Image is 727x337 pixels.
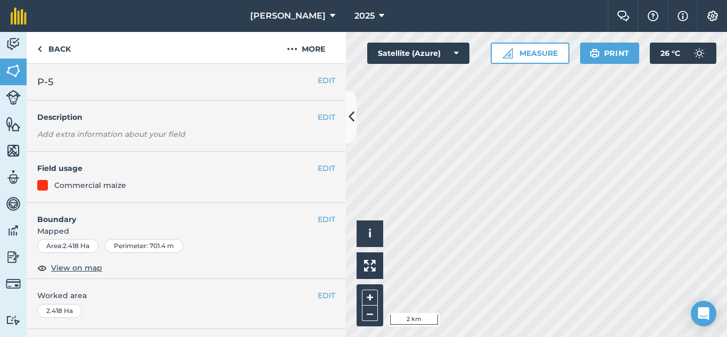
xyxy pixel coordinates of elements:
[318,213,335,225] button: EDIT
[362,306,378,321] button: –
[27,225,346,237] span: Mapped
[660,43,680,64] span: 26 ° C
[6,169,21,185] img: svg+xml;base64,PD94bWwgdmVyc2lvbj0iMS4wIiBlbmNvZGluZz0idXRmLTgiPz4KPCEtLSBHZW5lcmF0b3I6IEFkb2JlIE...
[27,32,81,63] a: Back
[706,11,719,21] img: A cog icon
[6,116,21,132] img: svg+xml;base64,PHN2ZyB4bWxucz0iaHR0cDovL3d3dy53My5vcmcvMjAwMC9zdmciIHdpZHRoPSI1NiIgaGVpZ2h0PSI2MC...
[6,276,21,291] img: svg+xml;base64,PD94bWwgdmVyc2lvbj0iMS4wIiBlbmNvZGluZz0idXRmLTgiPz4KPCEtLSBHZW5lcmF0b3I6IEFkb2JlIE...
[318,111,335,123] button: EDIT
[37,129,185,139] em: Add extra information about your field
[6,315,21,325] img: svg+xml;base64,PD94bWwgdmVyc2lvbj0iMS4wIiBlbmNvZGluZz0idXRmLTgiPz4KPCEtLSBHZW5lcmF0b3I6IEFkb2JlIE...
[650,43,716,64] button: 26 °C
[11,7,27,24] img: fieldmargin Logo
[318,75,335,86] button: EDIT
[357,220,383,247] button: i
[37,162,318,174] h4: Field usage
[6,249,21,265] img: svg+xml;base64,PD94bWwgdmVyc2lvbj0iMS4wIiBlbmNvZGluZz0idXRmLTgiPz4KPCEtLSBHZW5lcmF0b3I6IEFkb2JlIE...
[678,10,688,22] img: svg+xml;base64,PHN2ZyB4bWxucz0iaHR0cDovL3d3dy53My5vcmcvMjAwMC9zdmciIHdpZHRoPSIxNyIgaGVpZ2h0PSIxNy...
[37,290,335,301] span: Worked area
[6,223,21,239] img: svg+xml;base64,PD94bWwgdmVyc2lvbj0iMS4wIiBlbmNvZGluZz0idXRmLTgiPz4KPCEtLSBHZW5lcmF0b3I6IEFkb2JlIE...
[105,239,183,253] div: Perimeter : 701.4 m
[362,290,378,306] button: +
[37,43,42,55] img: svg+xml;base64,PHN2ZyB4bWxucz0iaHR0cDovL3d3dy53My5vcmcvMjAwMC9zdmciIHdpZHRoPSI5IiBoZWlnaHQ9IjI0Ii...
[318,162,335,174] button: EDIT
[37,304,82,318] div: 2.418 Ha
[368,227,371,240] span: i
[318,290,335,301] button: EDIT
[6,143,21,159] img: svg+xml;base64,PHN2ZyB4bWxucz0iaHR0cDovL3d3dy53My5vcmcvMjAwMC9zdmciIHdpZHRoPSI1NiIgaGVpZ2h0PSI2MC...
[354,10,375,22] span: 2025
[491,43,569,64] button: Measure
[51,262,102,274] span: View on map
[37,239,98,253] div: Area : 2.418 Ha
[27,203,318,225] h4: Boundary
[287,43,298,55] img: svg+xml;base64,PHN2ZyB4bWxucz0iaHR0cDovL3d3dy53My5vcmcvMjAwMC9zdmciIHdpZHRoPSIyMCIgaGVpZ2h0PSIyNC...
[6,36,21,52] img: svg+xml;base64,PD94bWwgdmVyc2lvbj0iMS4wIiBlbmNvZGluZz0idXRmLTgiPz4KPCEtLSBHZW5lcmF0b3I6IEFkb2JlIE...
[54,179,126,191] div: Commercial maize
[266,32,346,63] button: More
[502,48,513,59] img: Ruler icon
[617,11,630,21] img: Two speech bubbles overlapping with the left bubble in the forefront
[37,75,53,89] span: P-5
[37,261,102,274] button: View on map
[367,43,469,64] button: Satellite (Azure)
[689,43,710,64] img: svg+xml;base64,PD94bWwgdmVyc2lvbj0iMS4wIiBlbmNvZGluZz0idXRmLTgiPz4KPCEtLSBHZW5lcmF0b3I6IEFkb2JlIE...
[6,63,21,79] img: svg+xml;base64,PHN2ZyB4bWxucz0iaHR0cDovL3d3dy53My5vcmcvMjAwMC9zdmciIHdpZHRoPSI1NiIgaGVpZ2h0PSI2MC...
[580,43,640,64] button: Print
[590,47,600,60] img: svg+xml;base64,PHN2ZyB4bWxucz0iaHR0cDovL3d3dy53My5vcmcvMjAwMC9zdmciIHdpZHRoPSIxOSIgaGVpZ2h0PSIyNC...
[364,260,376,272] img: Four arrows, one pointing top left, one top right, one bottom right and the last bottom left
[647,11,659,21] img: A question mark icon
[37,111,335,123] h4: Description
[691,301,716,326] div: Open Intercom Messenger
[250,10,326,22] span: [PERSON_NAME]
[37,261,47,274] img: svg+xml;base64,PHN2ZyB4bWxucz0iaHR0cDovL3d3dy53My5vcmcvMjAwMC9zdmciIHdpZHRoPSIxOCIgaGVpZ2h0PSIyNC...
[6,90,21,105] img: svg+xml;base64,PD94bWwgdmVyc2lvbj0iMS4wIiBlbmNvZGluZz0idXRmLTgiPz4KPCEtLSBHZW5lcmF0b3I6IEFkb2JlIE...
[6,196,21,212] img: svg+xml;base64,PD94bWwgdmVyc2lvbj0iMS4wIiBlbmNvZGluZz0idXRmLTgiPz4KPCEtLSBHZW5lcmF0b3I6IEFkb2JlIE...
